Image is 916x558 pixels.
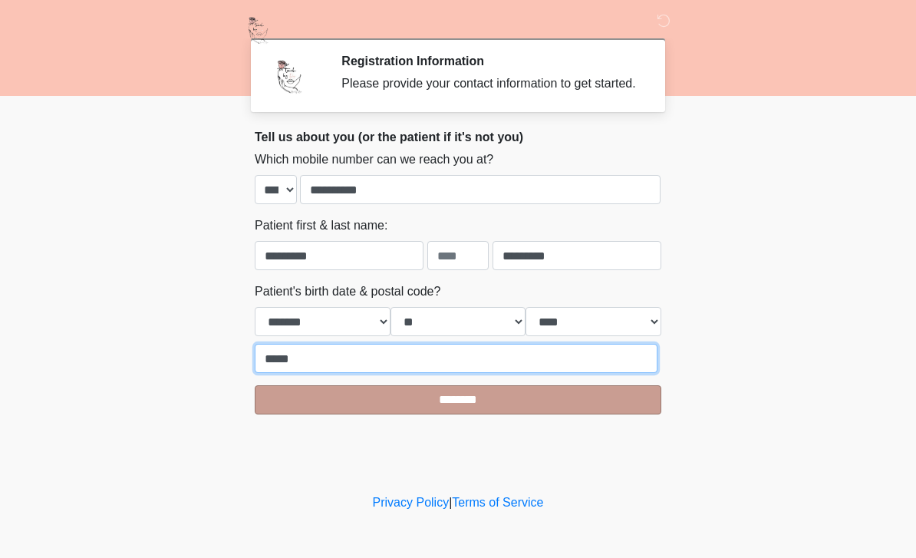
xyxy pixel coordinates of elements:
[255,282,440,301] label: Patient's birth date & postal code?
[255,216,387,235] label: Patient first & last name:
[255,130,661,144] h2: Tell us about you (or the patient if it's not you)
[449,496,452,509] a: |
[255,150,493,169] label: Which mobile number can we reach you at?
[341,54,638,68] h2: Registration Information
[266,54,312,100] img: Agent Avatar
[373,496,450,509] a: Privacy Policy
[239,12,277,49] img: Touch by Rose Beauty Bar, LLC Logo
[341,74,638,93] div: Please provide your contact information to get started.
[452,496,543,509] a: Terms of Service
